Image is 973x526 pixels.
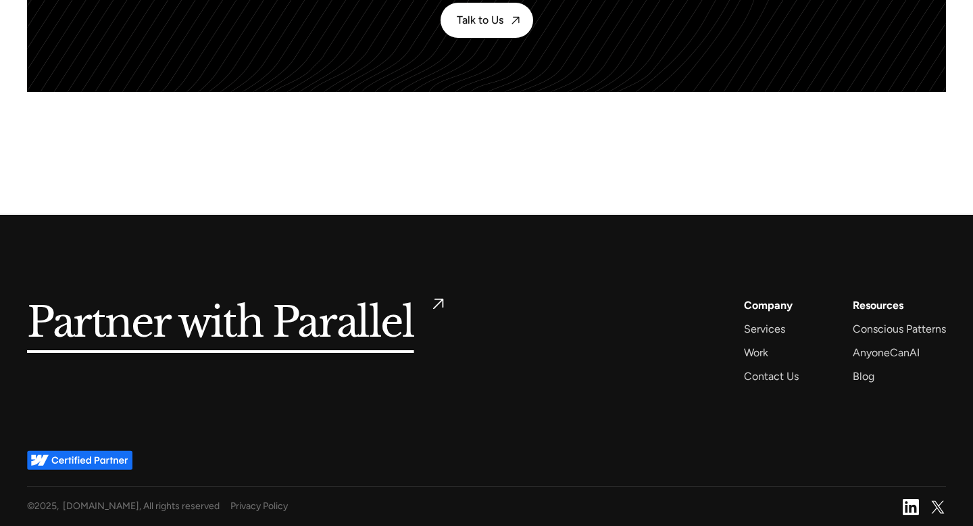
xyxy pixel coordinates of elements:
a: Work [744,343,768,362]
span: 2025 [34,500,57,512]
div: © , [DOMAIN_NAME], All rights reserved [27,498,220,515]
a: Company [744,296,793,314]
h5: Partner with Parallel [27,296,414,351]
img: btn arrow icon [509,14,522,27]
a: Privacy Policy [230,498,892,515]
a: Blog [853,367,874,385]
a: Services [744,320,785,338]
a: Conscious Patterns [853,320,946,338]
div: Resources [853,296,903,314]
a: AnyoneCanAI [853,343,920,362]
div: Talk to Us [457,14,503,26]
a: Partner with Parallel [27,296,444,351]
a: Contact Us [744,367,799,385]
a: Talk to Us [441,3,533,38]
